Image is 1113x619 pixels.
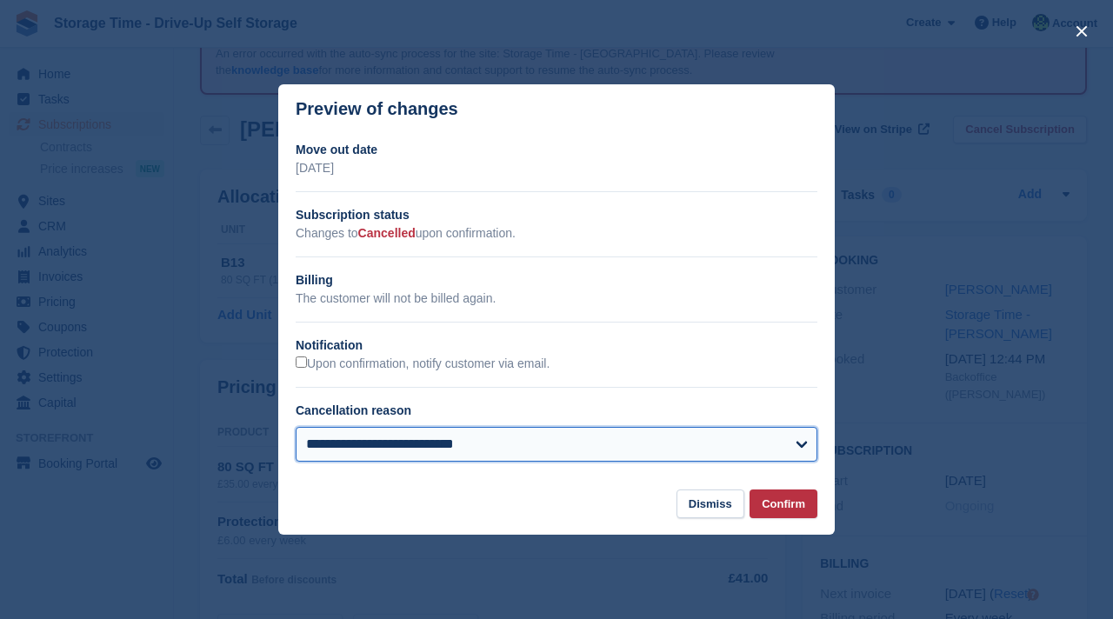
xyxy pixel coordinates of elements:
h2: Billing [296,271,817,290]
h2: Notification [296,336,817,355]
label: Upon confirmation, notify customer via email. [296,356,550,372]
p: [DATE] [296,159,817,177]
p: Changes to upon confirmation. [296,224,817,243]
p: Preview of changes [296,99,458,119]
button: Confirm [750,489,817,518]
h2: Subscription status [296,206,817,224]
span: Cancelled [358,226,416,240]
button: Dismiss [676,489,744,518]
label: Cancellation reason [296,403,411,417]
button: close [1068,17,1096,45]
p: The customer will not be billed again. [296,290,817,308]
input: Upon confirmation, notify customer via email. [296,356,307,368]
h2: Move out date [296,141,817,159]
